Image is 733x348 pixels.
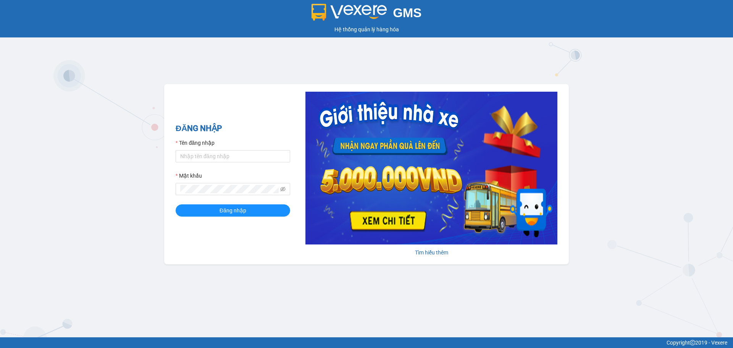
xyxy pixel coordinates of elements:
div: Hệ thống quản lý hàng hóa [2,25,731,34]
div: Tìm hiểu thêm [305,248,557,257]
div: Copyright 2019 - Vexere [6,338,727,347]
label: Tên đăng nhập [176,139,215,147]
span: copyright [690,340,695,345]
span: GMS [393,6,421,20]
input: Tên đăng nhập [176,150,290,162]
input: Mật khẩu [180,185,279,193]
span: eye-invisible [280,186,286,192]
img: banner-0 [305,92,557,244]
a: GMS [312,11,422,18]
img: logo 2 [312,4,387,21]
h2: ĐĂNG NHẬP [176,122,290,135]
button: Đăng nhập [176,204,290,217]
label: Mật khẩu [176,172,202,180]
span: Đăng nhập [220,206,246,215]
